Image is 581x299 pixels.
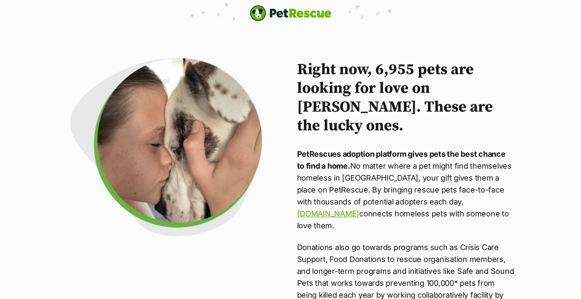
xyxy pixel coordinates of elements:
strong: PetRescues adoption platform gives pets the best chance to find a home. [297,149,506,170]
p: No matter where a pet might find themselves homeless in [GEOGRAPHIC_DATA], your gift gives them a... [297,148,514,232]
img: logo-e224e6f780fb5917bec1dbf3a21bbac754714ae5b6737aabdf751b685950b380.svg [250,5,332,21]
h2: Right now, 6,955 pets are looking for love on [PERSON_NAME]. These are the lucky ones. [297,60,514,135]
a: [DOMAIN_NAME] [297,209,360,218]
a: PetRescue [250,5,332,21]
